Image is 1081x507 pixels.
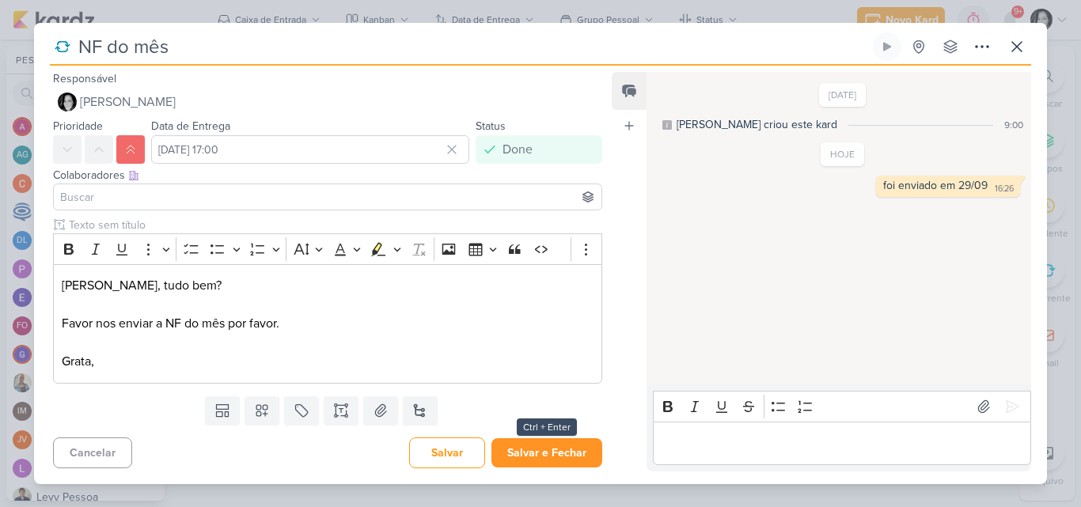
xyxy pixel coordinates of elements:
[883,179,988,192] div: foi enviado em 29/09
[53,264,602,384] div: Editor editing area: main
[881,40,893,53] div: Ligar relógio
[151,135,469,164] input: Select a date
[53,72,116,85] label: Responsável
[53,437,132,468] button: Cancelar
[476,119,506,133] label: Status
[409,437,485,468] button: Salvar
[66,217,602,233] input: Texto sem título
[151,119,230,133] label: Data de Entrega
[74,32,870,61] input: Kard Sem Título
[517,418,577,436] div: Ctrl + Enter
[80,93,176,112] span: [PERSON_NAME]
[653,391,1031,422] div: Editor toolbar
[53,119,103,133] label: Prioridade
[995,183,1014,195] div: 16:26
[677,116,837,133] div: Lucimara criou este kard
[62,314,594,333] p: Favor nos enviar a NF do mês por favor.
[1004,118,1023,132] div: 9:00
[476,135,602,164] button: Done
[503,140,533,159] div: Done
[491,438,602,467] button: Salvar e Fechar
[53,167,602,184] div: Colaboradores
[58,93,77,112] img: Renata Brandão
[662,120,672,130] div: Este log é visível à todos no kard
[653,422,1031,465] div: Editor editing area: main
[53,88,602,116] button: [PERSON_NAME]
[57,187,598,206] input: Buscar
[53,233,602,264] div: Editor toolbar
[62,276,594,295] p: [PERSON_NAME], tudo bem?
[62,352,594,371] p: Grata,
